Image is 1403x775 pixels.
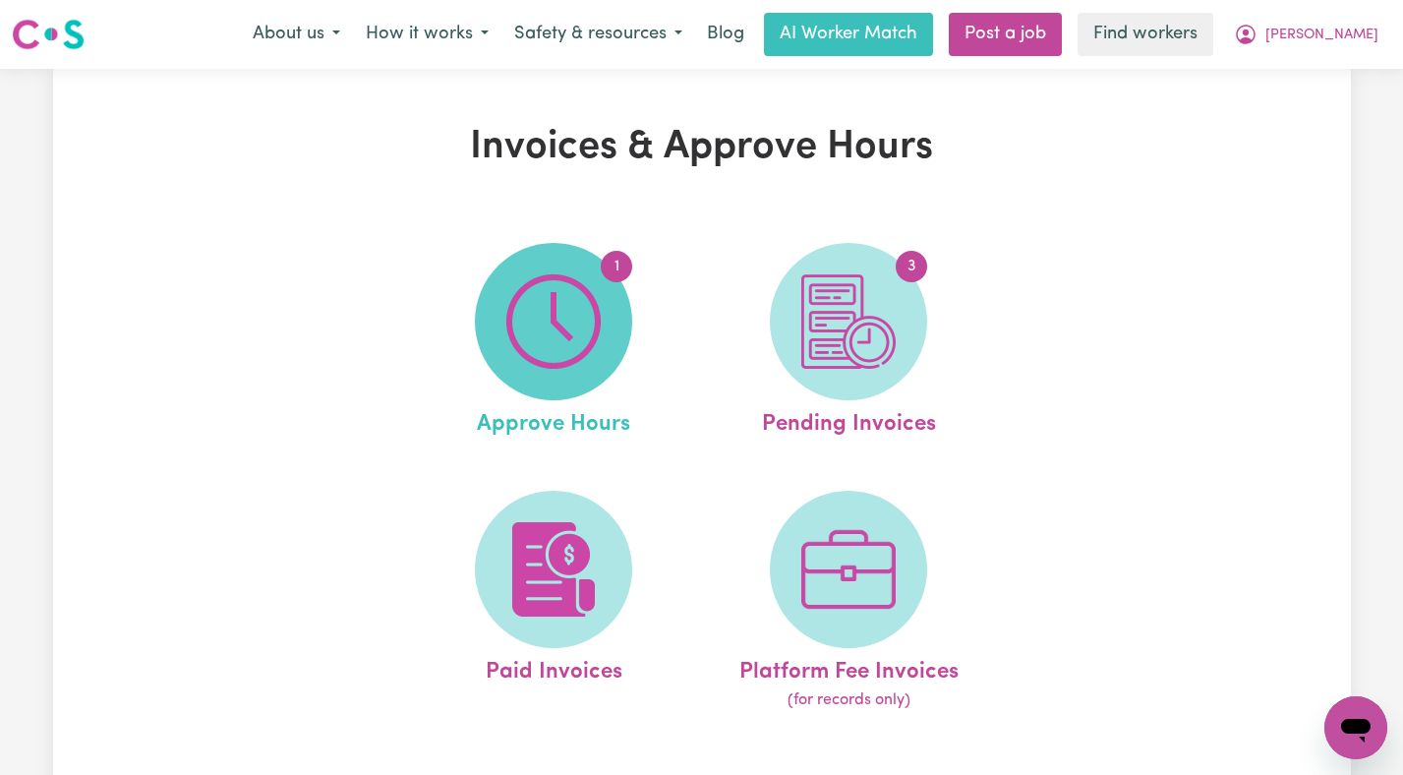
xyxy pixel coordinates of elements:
[1324,696,1387,759] iframe: Button to launch messaging window
[501,14,695,55] button: Safety & resources
[12,12,85,57] a: Careseekers logo
[762,400,936,442] span: Pending Invoices
[353,14,501,55] button: How it works
[1265,25,1378,46] span: [PERSON_NAME]
[477,400,630,442] span: Approve Hours
[486,648,622,689] span: Paid Invoices
[707,491,990,713] a: Platform Fee Invoices(for records only)
[12,17,85,52] img: Careseekers logo
[949,13,1062,56] a: Post a job
[601,251,632,282] span: 1
[1078,13,1213,56] a: Find workers
[240,14,353,55] button: About us
[412,243,695,442] a: Approve Hours
[764,13,933,56] a: AI Worker Match
[1221,14,1391,55] button: My Account
[707,243,990,442] a: Pending Invoices
[788,688,910,712] span: (for records only)
[281,124,1123,171] h1: Invoices & Approve Hours
[739,648,959,689] span: Platform Fee Invoices
[412,491,695,713] a: Paid Invoices
[695,13,756,56] a: Blog
[896,251,927,282] span: 3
